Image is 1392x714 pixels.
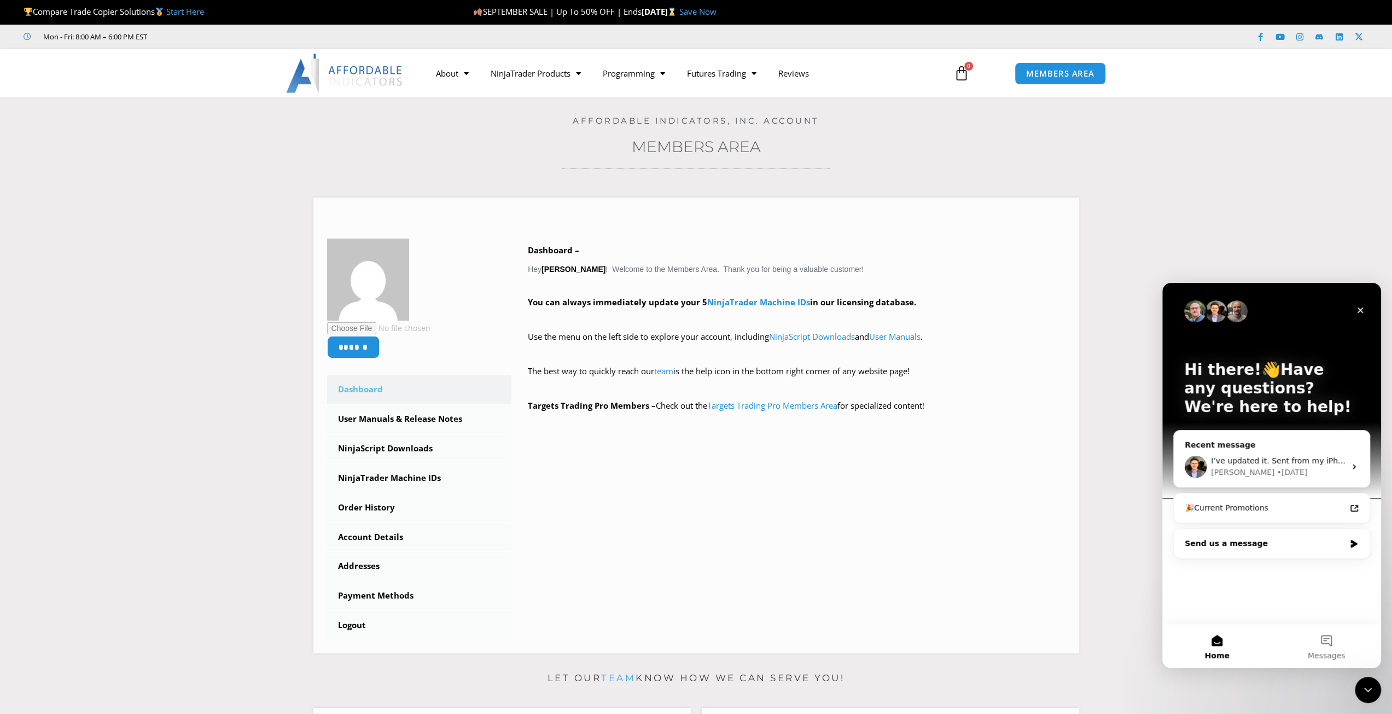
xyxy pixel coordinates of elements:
[528,364,1065,394] p: The best way to quickly reach our is the help icon in the bottom right corner of any website page!
[964,62,973,71] span: 0
[327,552,512,581] a: Addresses
[1162,283,1381,668] iframe: Intercom live chat
[327,375,512,404] a: Dashboard
[769,331,855,342] a: NinjaScript Downloads
[1015,62,1106,85] a: MEMBERS AREA
[1026,69,1094,78] span: MEMBERS AREA
[592,61,676,86] a: Programming
[425,61,941,86] nav: Menu
[528,245,579,256] b: Dashboard –
[327,611,512,640] a: Logout
[327,239,409,321] img: 5f134d5080cd8606c769c067cdb75d253f8f6419f1c7daba1e0781ed198c4de3
[528,297,916,307] strong: You can always immediately update your 5 in our licensing database.
[327,464,512,492] a: NinjaTrader Machine IDs
[166,6,204,17] a: Start Here
[286,54,404,93] img: LogoAI
[632,137,761,156] a: Members Area
[528,329,1065,360] p: Use the menu on the left side to explore your account, including and .
[327,494,512,522] a: Order History
[654,365,673,376] a: team
[528,400,656,411] strong: Targets Trading Pro Members –
[601,672,636,683] a: team
[480,61,592,86] a: NinjaTrader Products
[162,31,327,42] iframe: Customer reviews powered by Trustpilot
[679,6,716,17] a: Save Now
[327,375,512,640] nav: Account pages
[327,582,512,610] a: Payment Methods
[1355,677,1381,703] iframe: Intercom live chat
[155,8,164,16] img: 🥇
[676,61,767,86] a: Futures Trading
[937,57,986,89] a: 0
[327,523,512,552] a: Account Details
[668,8,676,16] img: ⌛
[541,265,605,274] strong: [PERSON_NAME]
[40,30,147,43] span: Mon - Fri: 8:00 AM – 6:00 PM EST
[707,297,810,307] a: NinjaTrader Machine IDs
[474,8,482,16] img: 🍂
[24,8,32,16] img: 🏆
[528,398,1065,414] p: Check out the for specialized content!
[573,115,819,126] a: Affordable Indicators, Inc. Account
[327,434,512,463] a: NinjaScript Downloads
[327,405,512,433] a: User Manuals & Release Notes
[425,61,480,86] a: About
[528,243,1065,414] div: Hey ! Welcome to the Members Area. Thank you for being a valuable customer!
[707,400,837,411] a: Targets Trading Pro Members Area
[473,6,641,17] span: SEPTEMBER SALE | Up To 50% OFF | Ends
[313,670,1079,687] p: Let our know how we can serve you!
[24,6,204,17] span: Compare Trade Copier Solutions
[869,331,921,342] a: User Manuals
[641,6,679,17] strong: [DATE]
[767,61,820,86] a: Reviews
